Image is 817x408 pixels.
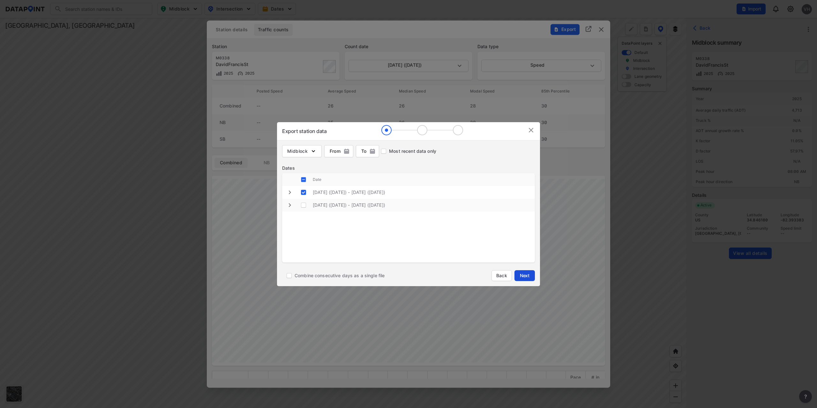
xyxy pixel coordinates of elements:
[282,165,535,171] div: Dates
[496,272,508,279] span: Back
[389,148,436,154] span: Most recent data only
[282,173,535,266] table: customized table
[286,188,294,197] button: expand row
[343,148,350,154] img: png;base64,iVBORw0KGgoAAAANSUhEUgAAABQAAAAUCAYAAACNiR0NAAAACXBIWXMAAAsTAAALEwEAmpwYAAAAAXNSR0IArs...
[295,272,385,279] span: Combine consecutive days as a single file
[287,148,317,154] span: Midblock
[381,125,463,135] img: llR8THcIqJKT4tzxLABS9+Wy7j53VXW9jma2eUxb+zwI0ndL13UtNYW78bbi+NGFHop6vbg9+JxKXfH9kZPvL8syoHAAAAAEl...
[369,148,376,154] img: png;base64,iVBORw0KGgoAAAANSUhEUgAAABQAAAAUCAYAAACNiR0NAAAACXBIWXMAAAsTAAALEwEAmpwYAAAAAXNSR0IArs...
[518,272,531,279] span: Next
[282,127,326,135] div: Export station data
[310,148,317,154] img: 5YPKRKmlfpI5mqlR8AD95paCi+0kK1fRFDJSaMmawlwaeJcJwk9O2fotCW5ve9gAAAAASUVORK5CYII=
[527,126,535,134] img: IvGo9hDFjq0U70AQfCTEoVEAFwAAAAASUVORK5CYII=
[313,199,535,211] div: [DATE] ([DATE]) - [DATE] ([DATE])
[286,201,294,209] button: expand row
[313,173,535,186] div: Date
[313,186,535,199] div: [DATE] ([DATE]) - [DATE] ([DATE])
